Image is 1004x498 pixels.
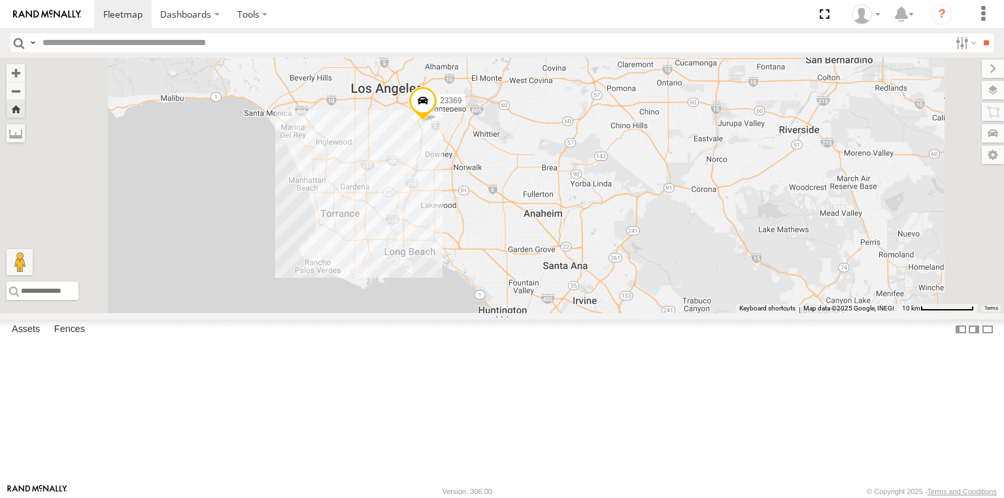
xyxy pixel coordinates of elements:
[898,304,978,313] button: Map Scale: 10 km per 78 pixels
[5,320,46,339] label: Assets
[803,305,894,312] span: Map data ©2025 Google, INEGI
[984,306,998,311] a: Terms (opens in new tab)
[982,146,1004,164] label: Map Settings
[967,320,980,339] label: Dock Summary Table to the Right
[931,4,952,25] i: ?
[48,320,92,339] label: Fences
[440,96,461,105] span: 23369
[867,488,997,495] div: © Copyright 2025 -
[7,249,33,275] button: Drag Pegman onto the map to open Street View
[7,82,25,100] button: Zoom out
[7,485,67,498] a: Visit our Website
[7,64,25,82] button: Zoom in
[739,304,795,313] button: Keyboard shortcuts
[847,5,885,24] div: Sardor Khadjimedov
[950,33,979,52] label: Search Filter Options
[981,320,994,339] label: Hide Summary Table
[928,488,997,495] a: Terms and Conditions
[954,320,967,339] label: Dock Summary Table to the Left
[443,488,492,495] div: Version: 306.00
[13,10,81,19] img: rand-logo.svg
[7,124,25,142] label: Measure
[27,33,38,52] label: Search Query
[902,305,920,312] span: 10 km
[7,100,25,118] button: Zoom Home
